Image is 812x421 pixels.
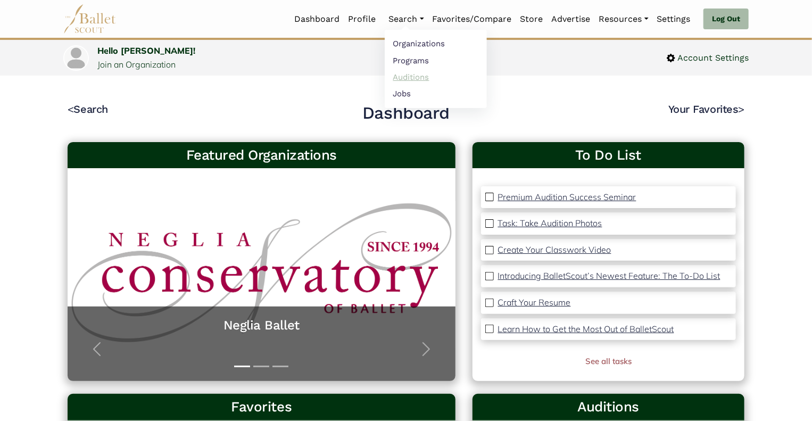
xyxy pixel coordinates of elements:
[385,52,487,69] a: Programs
[498,270,720,281] p: Introducing BalletScout’s Newest Feature: The To-Do List
[481,398,736,416] h3: Auditions
[668,103,744,115] a: Your Favorites>
[738,102,744,115] code: >
[76,146,447,164] h3: Featured Organizations
[344,8,380,30] a: Profile
[498,297,571,308] p: Craft Your Resume
[272,360,288,373] button: Slide 3
[498,218,602,228] p: Task: Take Audition Photos
[78,317,445,334] a: Neglia Ballet
[481,146,736,164] a: To Do List
[498,296,571,310] a: Craft Your Resume
[253,360,269,373] button: Slide 2
[498,324,674,334] p: Learn How to Get the Most Out of BalletScout
[97,59,176,70] a: Join an Organization
[385,36,487,52] a: Organizations
[595,8,653,30] a: Resources
[362,102,450,125] h2: Dashboard
[68,103,108,115] a: <Search
[498,191,636,204] a: Premium Audition Success Seminar
[498,323,674,336] a: Learn How to Get the Most Out of BalletScout
[585,356,632,366] a: See all tasks
[385,30,487,108] ul: Resources
[291,8,344,30] a: Dashboard
[498,243,611,257] a: Create Your Classwork Video
[76,398,447,416] h3: Favorites
[498,244,611,255] p: Create Your Classwork Video
[385,8,428,30] a: Search
[97,45,195,56] a: Hello [PERSON_NAME]!
[385,85,487,102] a: Jobs
[653,8,695,30] a: Settings
[428,8,516,30] a: Favorites/Compare
[498,192,636,202] p: Premium Audition Success Seminar
[64,46,88,70] img: profile picture
[675,51,749,65] span: Account Settings
[68,102,74,115] code: <
[667,51,749,65] a: Account Settings
[498,217,602,230] a: Task: Take Audition Photos
[703,9,749,30] a: Log Out
[516,8,548,30] a: Store
[385,69,487,85] a: Auditions
[548,8,595,30] a: Advertise
[498,269,720,283] a: Introducing BalletScout’s Newest Feature: The To-Do List
[234,360,250,373] button: Slide 1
